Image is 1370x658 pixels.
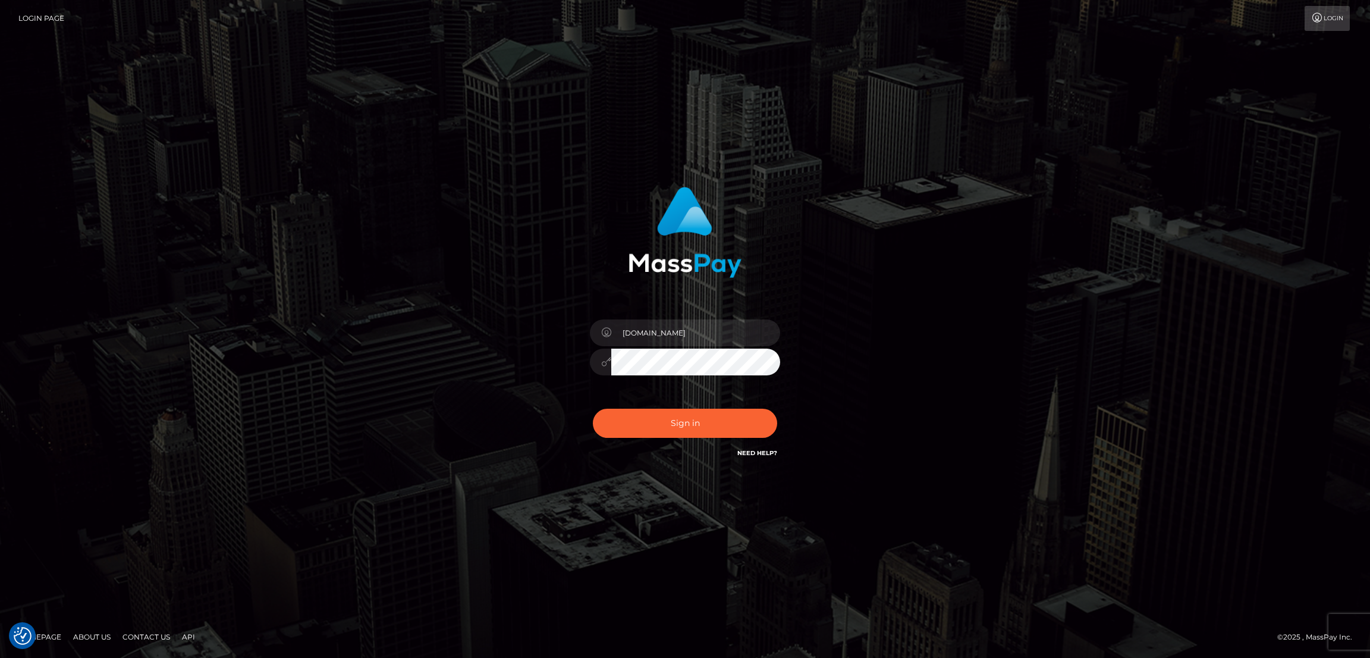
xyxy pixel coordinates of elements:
[118,628,175,646] a: Contact Us
[611,319,780,346] input: Username...
[68,628,115,646] a: About Us
[18,6,64,31] a: Login Page
[14,627,32,645] img: Revisit consent button
[1305,6,1350,31] a: Login
[1277,631,1361,644] div: © 2025 , MassPay Inc.
[14,627,32,645] button: Consent Preferences
[177,628,200,646] a: API
[593,409,777,438] button: Sign in
[13,628,66,646] a: Homepage
[737,449,777,457] a: Need Help?
[629,187,741,278] img: MassPay Login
